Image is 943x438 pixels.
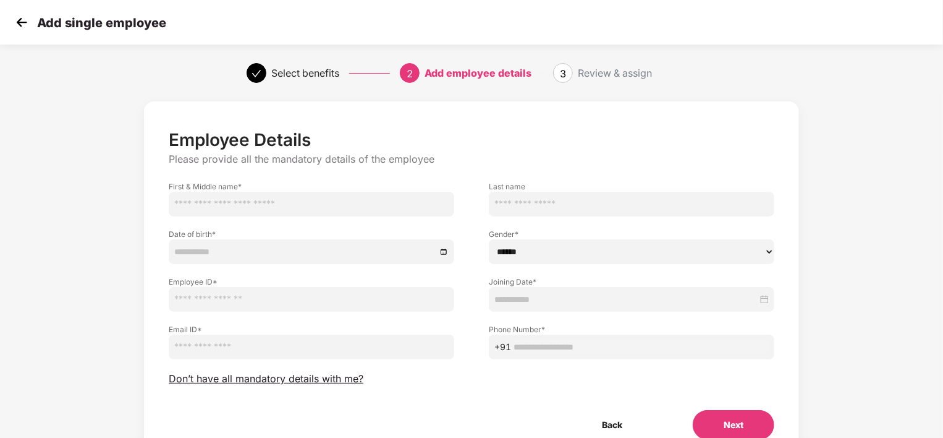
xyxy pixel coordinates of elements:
label: Email ID [169,324,454,335]
span: Don’t have all mandatory details with me? [169,372,363,385]
span: check [252,69,261,79]
label: Date of birth [169,229,454,239]
p: Employee Details [169,129,774,150]
img: svg+xml;base64,PHN2ZyB4bWxucz0iaHR0cDovL3d3dy53My5vcmcvMjAwMC9zdmciIHdpZHRoPSIzMCIgaGVpZ2h0PSIzMC... [12,13,31,32]
label: First & Middle name [169,181,454,192]
p: Add single employee [37,15,166,30]
span: 2 [407,67,413,80]
label: Employee ID [169,277,454,287]
div: Review & assign [578,63,652,83]
label: Joining Date [489,277,774,287]
label: Last name [489,181,774,192]
label: Gender [489,229,774,239]
label: Phone Number [489,324,774,335]
div: Add employee details [425,63,531,83]
span: 3 [560,67,566,80]
div: Select benefits [271,63,339,83]
span: +91 [494,340,511,354]
p: Please provide all the mandatory details of the employee [169,153,774,166]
